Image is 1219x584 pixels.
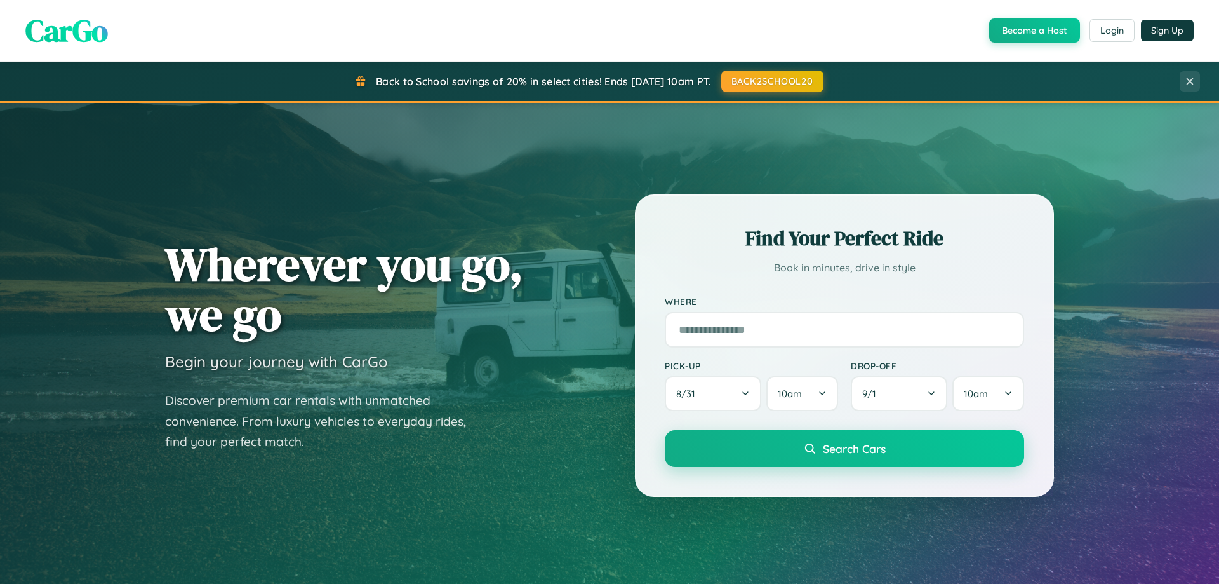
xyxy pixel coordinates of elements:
button: BACK2SCHOOL20 [721,71,823,92]
label: Pick-up [665,360,838,371]
span: Back to School savings of 20% in select cities! Ends [DATE] 10am PT. [376,75,711,88]
span: 10am [778,388,802,400]
span: 10am [964,388,988,400]
h3: Begin your journey with CarGo [165,352,388,371]
h2: Find Your Perfect Ride [665,224,1024,252]
span: 9 / 1 [862,388,883,400]
button: 10am [952,376,1024,411]
button: Sign Up [1141,20,1194,41]
span: Search Cars [823,442,886,456]
label: Drop-off [851,360,1024,371]
label: Where [665,296,1024,307]
p: Discover premium car rentals with unmatched convenience. From luxury vehicles to everyday rides, ... [165,390,483,452]
button: Search Cars [665,430,1024,467]
span: 8 / 31 [676,388,702,400]
button: Become a Host [989,18,1080,43]
h1: Wherever you go, we go [165,239,523,339]
span: CarGo [25,10,108,51]
p: Book in minutes, drive in style [665,259,1024,277]
button: Login [1089,19,1135,42]
button: 9/1 [851,376,947,411]
button: 8/31 [665,376,761,411]
button: 10am [766,376,838,411]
